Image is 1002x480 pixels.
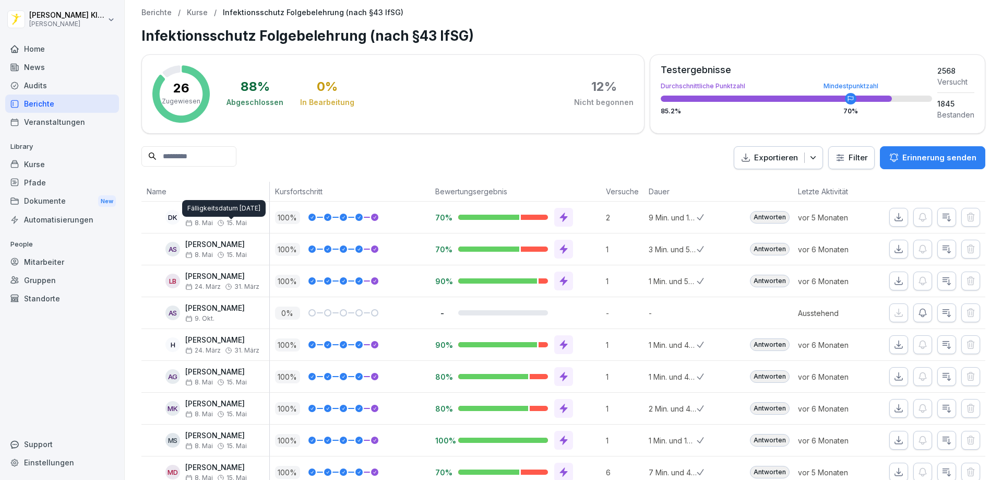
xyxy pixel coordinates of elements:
[275,275,300,288] p: 100 %
[649,244,697,255] p: 3 Min. und 59 Sek.
[435,308,450,318] p: -
[275,243,300,256] p: 100 %
[185,240,247,249] p: [PERSON_NAME]
[165,433,180,448] div: MS
[649,186,691,197] p: Dauer
[185,431,247,440] p: [PERSON_NAME]
[5,236,119,253] p: People
[275,307,300,320] p: 0 %
[234,347,259,354] span: 31. März
[173,82,189,95] p: 26
[185,251,213,259] span: 8. Mai
[606,403,643,414] p: 1
[661,83,932,89] div: Durchschnittliche Punktzahl
[275,211,300,224] p: 100 %
[798,276,873,287] p: vor 6 Monaten
[165,242,180,256] div: AS
[750,370,790,383] div: Antworten
[165,465,180,479] div: MD
[5,453,119,472] div: Einstellungen
[185,400,247,408] p: [PERSON_NAME]
[141,26,985,46] h1: Infektionsschutz Folgebelehrung (nach §43 IfSG)
[435,244,450,254] p: 70%
[798,435,873,446] p: vor 6 Monaten
[5,113,119,131] a: Veranstaltungen
[185,368,247,377] p: [PERSON_NAME]
[185,442,213,450] span: 8. Mai
[661,65,932,75] div: Testergebnisse
[829,147,874,169] button: Filter
[843,108,858,114] div: 70 %
[165,401,180,416] div: MK
[5,173,119,192] a: Pfade
[29,20,105,28] p: [PERSON_NAME]
[750,275,790,287] div: Antworten
[241,80,270,93] div: 88 %
[275,434,300,447] p: 100 %
[880,146,985,169] button: Erinnerung senden
[750,243,790,255] div: Antworten
[649,467,697,478] p: 7 Min. und 49 Sek.
[798,403,873,414] p: vor 6 Monaten
[185,304,245,313] p: [PERSON_NAME]
[798,371,873,382] p: vor 6 Monaten
[606,339,643,350] p: 1
[275,370,300,383] p: 100 %
[226,97,283,108] div: Abgeschlossen
[5,58,119,76] a: News
[734,146,823,170] button: Exportieren
[185,336,259,345] p: [PERSON_NAME]
[798,339,873,350] p: vor 6 Monaten
[5,138,119,155] p: Library
[5,210,119,229] a: Automatisierungen
[226,442,247,450] span: 15. Mai
[275,338,300,352] p: 100 %
[234,283,259,290] span: 31. März
[29,11,105,20] p: [PERSON_NAME] Kldiashvili
[165,306,180,320] div: AS
[649,276,697,287] p: 1 Min. und 58 Sek.
[185,379,213,386] span: 8. Mai
[98,195,116,207] div: New
[606,212,643,223] p: 2
[435,213,450,223] p: 70%
[5,76,119,95] a: Audits
[226,219,247,227] span: 15. Mai
[300,97,354,108] div: In Bearbeitung
[606,244,643,255] p: 1
[606,308,643,319] p: -
[5,289,119,308] a: Standorte
[798,467,873,478] p: vor 5 Monaten
[5,271,119,289] div: Gruppen
[5,192,119,211] a: DokumenteNew
[178,8,181,17] p: /
[185,272,259,281] p: [PERSON_NAME]
[226,379,247,386] span: 15. Mai
[275,402,300,415] p: 100 %
[182,200,266,217] div: Fälligkeitsdatum [DATE]
[275,466,300,479] p: 100 %
[606,371,643,382] p: 1
[141,8,172,17] a: Berichte
[435,186,595,197] p: Bewertungsergebnis
[185,411,213,418] span: 8. Mai
[754,152,798,164] p: Exportieren
[902,152,976,163] p: Erinnerung senden
[798,308,873,319] p: Ausstehend
[649,371,697,382] p: 1 Min. und 49 Sek.
[185,347,221,354] span: 24. März
[5,40,119,58] a: Home
[147,186,264,197] p: Name
[5,155,119,173] a: Kurse
[223,8,403,17] p: Infektionsschutz Folgebelehrung (nach §43 IfSG)
[750,402,790,415] div: Antworten
[435,467,450,477] p: 70%
[750,466,790,478] div: Antworten
[750,211,790,224] div: Antworten
[606,435,643,446] p: 1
